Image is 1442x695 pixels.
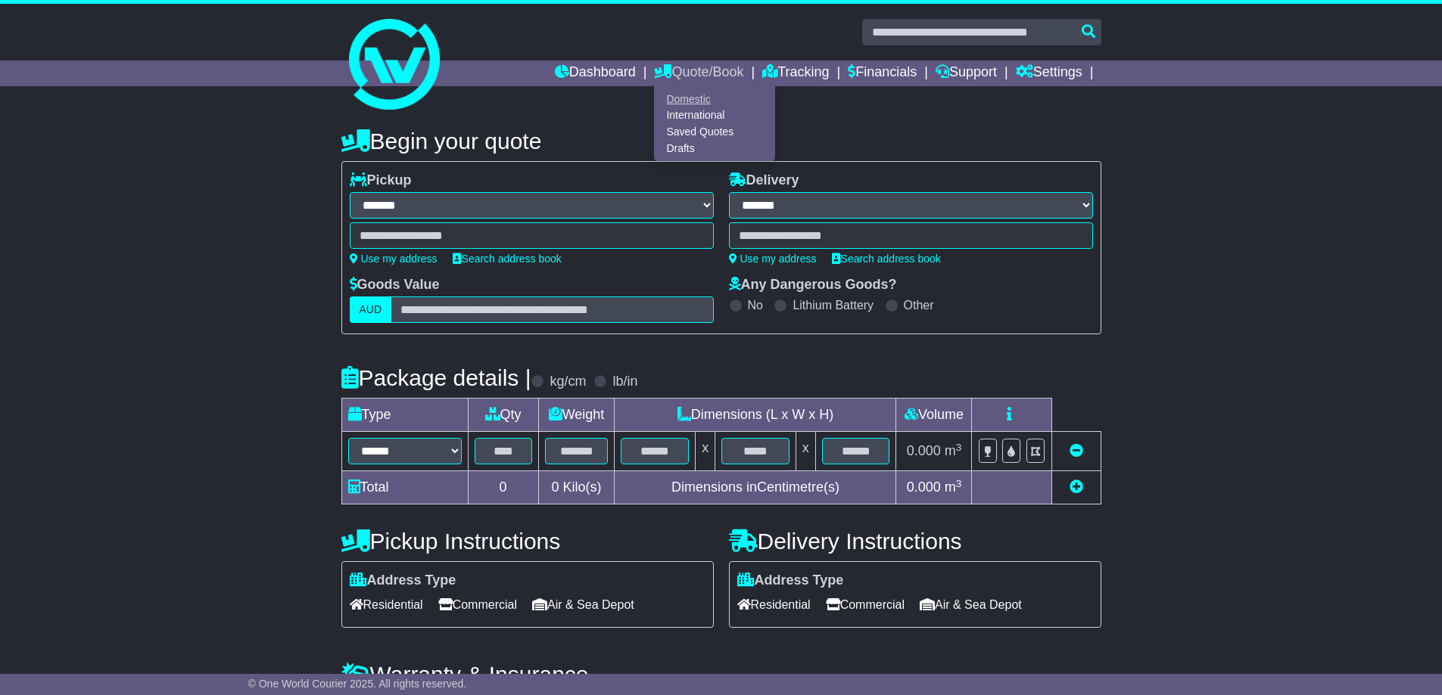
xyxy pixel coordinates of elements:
[655,107,774,124] a: International
[907,443,941,458] span: 0.000
[341,471,468,504] td: Total
[729,253,817,265] a: Use my address
[538,399,615,432] td: Weight
[945,443,962,458] span: m
[936,61,997,86] a: Support
[341,529,714,554] h4: Pickup Instructions
[1070,443,1083,458] a: Remove this item
[654,86,775,161] div: Quote/Book
[729,172,799,189] label: Delivery
[729,529,1101,554] h4: Delivery Instructions
[612,374,637,390] label: lb/in
[748,298,763,312] label: No
[907,479,941,495] span: 0.000
[920,593,1022,616] span: Air & Sea Depot
[350,296,392,323] label: AUD
[796,432,815,471] td: x
[945,479,962,495] span: m
[341,129,1101,154] h4: Begin your quote
[341,399,468,432] td: Type
[956,478,962,489] sup: 3
[729,277,897,293] label: Any Dangerous Goods?
[532,593,634,616] span: Air & Sea Depot
[438,593,517,616] span: Commercial
[615,399,896,432] td: Dimensions (L x W x H)
[793,298,874,312] label: Lithium Battery
[1016,61,1082,86] a: Settings
[896,399,972,432] td: Volume
[248,678,467,690] span: © One World Courier 2025. All rights reserved.
[655,140,774,157] a: Drafts
[350,253,438,265] a: Use my address
[350,593,423,616] span: Residential
[848,61,917,86] a: Financials
[737,572,844,589] label: Address Type
[550,374,586,390] label: kg/cm
[615,471,896,504] td: Dimensions in Centimetre(s)
[1070,479,1083,495] a: Add new item
[350,277,440,293] label: Goods Value
[826,593,905,616] span: Commercial
[956,442,962,453] sup: 3
[655,124,774,141] a: Saved Quotes
[468,399,538,432] td: Qty
[696,432,715,471] td: x
[453,253,562,265] a: Search address book
[350,172,412,189] label: Pickup
[904,298,934,312] label: Other
[341,365,531,390] h4: Package details |
[762,61,829,86] a: Tracking
[737,593,811,616] span: Residential
[350,572,456,589] label: Address Type
[538,471,615,504] td: Kilo(s)
[654,61,743,86] a: Quote/Book
[468,471,538,504] td: 0
[655,91,774,107] a: Domestic
[832,253,941,265] a: Search address book
[555,61,636,86] a: Dashboard
[341,662,1101,687] h4: Warranty & Insurance
[551,479,559,495] span: 0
